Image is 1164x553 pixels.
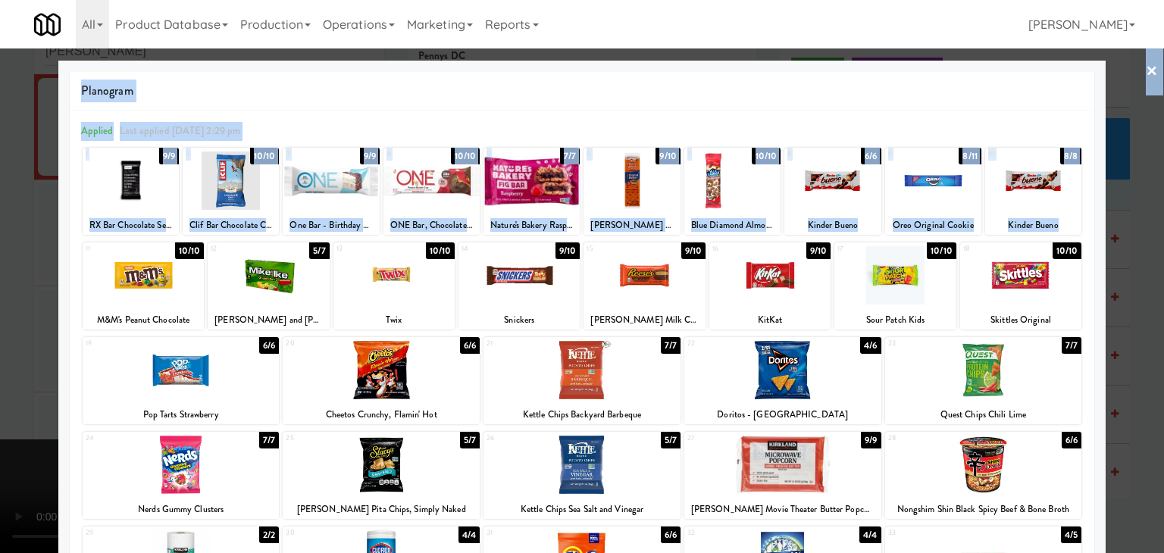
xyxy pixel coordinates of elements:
[383,148,480,235] div: 410/10ONE Bar, Chocolate Peanut Butter Cup
[684,405,881,424] div: Doritos - [GEOGRAPHIC_DATA]
[960,311,1081,330] div: Skittles Original
[461,311,577,330] div: Snickers
[83,311,204,330] div: M&M's Peanut Chocolate
[885,500,1082,519] div: Nongshim Shin Black Spicy Beef & Bone Broth
[806,242,831,259] div: 9/10
[712,311,828,330] div: KitKat
[483,148,580,235] div: 57/7Nature's Bakery Raspberry Fig Bar
[285,405,477,424] div: Cheetos Crunchy, Flamin' Hot
[656,148,680,164] div: 9/10
[86,432,181,445] div: 24
[259,432,279,448] div: 7/7
[681,242,706,259] div: 9/10
[336,242,394,255] div: 13
[960,242,1081,330] div: 1810/10Skittles Original
[85,311,202,330] div: M&M's Peanut Chocolate
[208,242,329,330] div: 125/7[PERSON_NAME] and [PERSON_NAME] Original
[1062,337,1081,354] div: 7/7
[787,148,833,161] div: 8
[309,242,329,259] div: 5/7
[586,311,702,330] div: [PERSON_NAME] Milk Chocolate Peanut Butter
[487,432,582,445] div: 26
[386,148,432,161] div: 4
[861,432,881,448] div: 9/9
[120,123,241,138] span: Last applied [DATE] 2:29 pm
[286,432,381,445] div: 25
[684,432,881,519] div: 279/9[PERSON_NAME] Movie Theater Butter Popcorn
[555,242,580,259] div: 9/10
[85,216,177,235] div: RX Bar Chocolate Sea Salt
[587,148,632,161] div: 6
[208,311,329,330] div: [PERSON_NAME] and [PERSON_NAME] Original
[584,216,680,235] div: [PERSON_NAME] Toast Chee Peanut Butter
[687,500,879,519] div: [PERSON_NAME] Movie Theater Butter Popcorn
[451,148,480,164] div: 10/10
[83,500,280,519] div: Nerds Gummy Clusters
[885,337,1082,424] div: 237/7Quest Chips Chili Lime
[483,405,681,424] div: Kettle Chips Backyard Barbeque
[458,526,480,543] div: 4/4
[86,526,181,539] div: 29
[885,216,981,235] div: Oreo Original Cookie
[985,216,1081,235] div: Kinder Bueno
[85,405,277,424] div: Pop Tarts Strawberry
[283,405,480,424] div: Cheetos Crunchy, Flamin' Hot
[286,337,381,350] div: 20
[83,432,280,519] div: 247/7Nerds Gummy Clusters
[586,216,677,235] div: [PERSON_NAME] Toast Chee Peanut Butter
[211,242,268,255] div: 12
[1062,432,1081,448] div: 6/6
[83,216,179,235] div: RX Bar Chocolate Sea Salt
[959,148,981,164] div: 8/11
[987,216,1079,235] div: Kinder Bueno
[1061,526,1081,543] div: 4/5
[85,500,277,519] div: Nerds Gummy Clusters
[661,526,681,543] div: 6/6
[584,242,705,330] div: 159/10[PERSON_NAME] Milk Chocolate Peanut Butter
[86,148,131,161] div: 1
[885,432,1082,519] div: 286/6Nongshim Shin Black Spicy Beef & Bone Broth
[787,216,878,235] div: Kinder Bueno
[687,432,783,445] div: 27
[1146,48,1158,95] a: ×
[834,311,956,330] div: Sour Patch Kids
[83,148,179,235] div: 19/9RX Bar Chocolate Sea Salt
[887,216,979,235] div: Oreo Original Cookie
[83,337,280,424] div: 196/6Pop Tarts Strawberry
[784,216,881,235] div: Kinder Bueno
[888,432,984,445] div: 28
[462,242,519,255] div: 14
[283,432,480,519] div: 255/7[PERSON_NAME] Pita Chips, Simply Naked
[486,405,678,424] div: Kettle Chips Backyard Barbeque
[837,242,895,255] div: 17
[687,337,783,350] div: 22
[834,242,956,330] div: 1710/10Sour Patch Kids
[687,216,778,235] div: Blue Diamond Almonds Smokehouse
[259,526,279,543] div: 2/2
[684,500,881,519] div: [PERSON_NAME] Movie Theater Butter Popcorn
[486,216,577,235] div: Nature's Bakery Raspberry Fig Bar
[486,500,678,519] div: Kettle Chips Sea Salt and Vinegar
[159,148,179,164] div: 9/9
[988,148,1034,161] div: 10
[709,311,831,330] div: KitKat
[283,500,480,519] div: [PERSON_NAME] Pita Chips, Simply Naked
[861,148,881,164] div: 6/6
[584,311,705,330] div: [PERSON_NAME] Milk Chocolate Peanut Butter
[283,148,379,235] div: 39/9One Bar - Birthday Cake
[185,216,277,235] div: Clif Bar Chocolate Chip
[963,242,1021,255] div: 18
[285,216,377,235] div: One Bar - Birthday Cake
[1053,242,1082,259] div: 10/10
[1060,148,1081,164] div: 8/8
[286,148,331,161] div: 3
[684,216,781,235] div: Blue Diamond Almonds Smokehouse
[360,148,380,164] div: 9/9
[784,148,881,235] div: 86/6Kinder Bueno
[86,337,181,350] div: 19
[86,242,143,255] div: 11
[286,526,381,539] div: 30
[383,216,480,235] div: ONE Bar, Chocolate Peanut Butter Cup
[837,311,953,330] div: Sour Patch Kids
[584,148,680,235] div: 69/10[PERSON_NAME] Toast Chee Peanut Butter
